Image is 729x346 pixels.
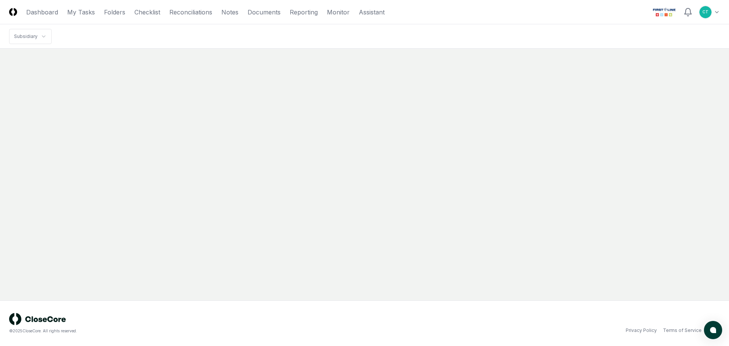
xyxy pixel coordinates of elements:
a: Documents [248,8,281,17]
a: Reporting [290,8,318,17]
a: Monitor [327,8,350,17]
a: Terms of Service [663,327,702,334]
a: Assistant [359,8,385,17]
div: © 2025 CloseCore. All rights reserved. [9,328,364,334]
img: Logo [9,8,17,16]
a: Reconciliations [169,8,212,17]
a: Checklist [134,8,160,17]
a: Privacy Policy [626,327,657,334]
nav: breadcrumb [9,29,52,44]
button: CT [699,5,712,19]
a: Notes [221,8,238,17]
a: My Tasks [67,8,95,17]
div: Subsidiary [14,33,38,40]
a: Dashboard [26,8,58,17]
img: First Line Technology logo [651,6,677,18]
a: Folders [104,8,125,17]
img: logo [9,313,66,325]
button: atlas-launcher [704,321,722,339]
span: CT [702,9,708,15]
